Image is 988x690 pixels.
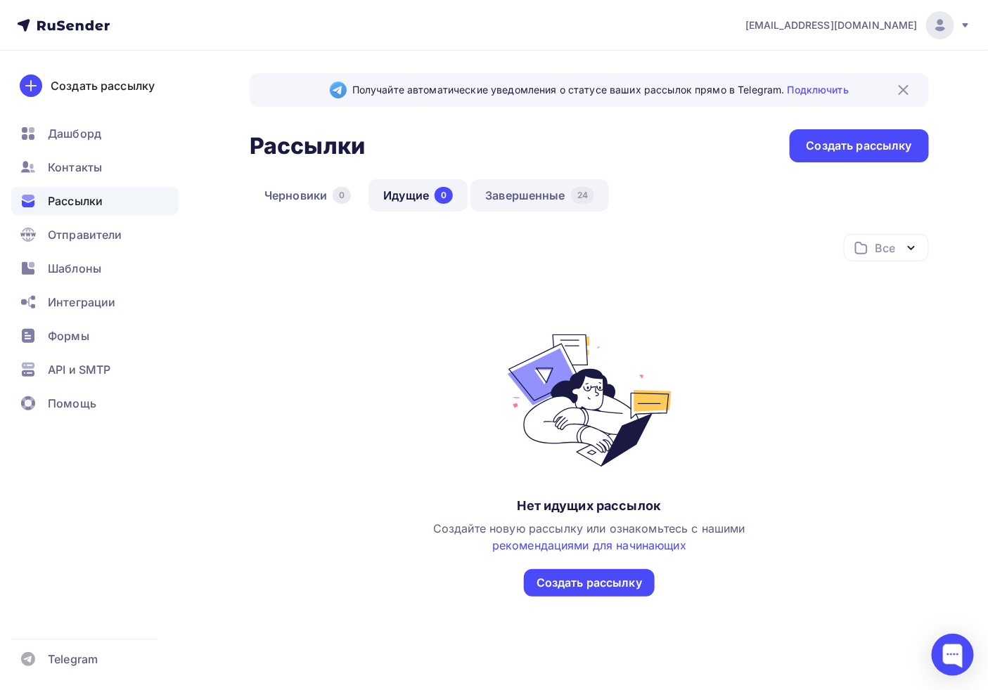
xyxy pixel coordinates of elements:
[48,327,89,344] span: Формы
[571,187,594,204] div: 24
[368,179,468,211] a: Идущие0
[48,260,101,277] span: Шаблоны
[875,240,895,256] div: Все
[250,132,365,160] h2: Рассылки
[250,179,366,211] a: Черновики0
[11,221,179,249] a: Отправители
[48,193,103,209] span: Рассылки
[11,119,179,148] a: Дашборд
[807,138,912,154] div: Создать рассылку
[470,179,609,211] a: Завершенные24
[492,538,686,552] a: рекомендациями для начинающих
[48,125,101,142] span: Дашборд
[48,361,110,378] span: API и SMTP
[11,322,179,350] a: Формы
[788,84,849,96] a: Подключить
[433,521,745,552] span: Создайте новую рассылку или ознакомьтесь с нашими
[352,83,849,97] span: Получайте автоматические уведомления о статусе ваших рассылок прямо в Telegram.
[537,575,642,591] div: Создать рассылку
[844,234,929,261] button: Все
[48,651,98,668] span: Telegram
[11,254,179,282] a: Шаблоны
[11,187,179,215] a: Рассылки
[745,11,971,39] a: [EMAIL_ADDRESS][DOMAIN_NAME]
[11,153,179,181] a: Контакты
[48,159,102,176] span: Контакты
[48,395,96,412] span: Помощь
[48,294,115,311] span: Интеграции
[745,18,918,32] span: [EMAIL_ADDRESS][DOMAIN_NAME]
[48,226,122,243] span: Отправители
[330,82,347,98] img: Telegram
[333,187,351,204] div: 0
[518,497,662,514] div: Нет идущих рассылок
[51,77,155,94] div: Создать рассылку
[435,187,453,204] div: 0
